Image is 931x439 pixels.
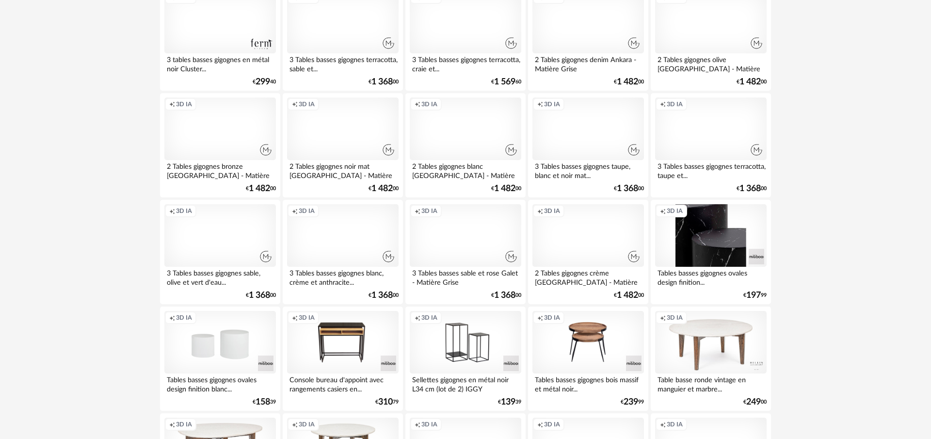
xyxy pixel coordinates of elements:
[299,314,315,322] span: 3D IA
[410,267,521,286] div: 3 Tables basses sable et rose Galet - Matière Grise
[667,100,683,108] span: 3D IA
[655,374,767,393] div: Table basse ronde vintage en manguier et marbre...
[544,100,560,108] span: 3D IA
[287,160,399,179] div: 2 Tables gigognes noir mat [GEOGRAPHIC_DATA] - Matière Grise
[617,292,638,299] span: 1 482
[371,292,393,299] span: 1 368
[651,307,771,411] a: Creation icon 3D IA Table basse ronde vintage en manguier et marbre... €24900
[494,79,515,85] span: 1 569
[617,79,638,85] span: 1 482
[405,93,526,198] a: Creation icon 3D IA 2 Tables gigognes blanc [GEOGRAPHIC_DATA] - Matière Grise €1 48200
[283,200,403,305] a: Creation icon 3D IA 3 Tables basses gigognes blanc, crème et anthracite... €1 36800
[169,421,175,428] span: Creation icon
[491,79,521,85] div: € 60
[743,399,767,406] div: € 00
[410,160,521,179] div: 2 Tables gigognes blanc [GEOGRAPHIC_DATA] - Matière Grise
[164,160,276,179] div: 2 Tables gigognes bronze [GEOGRAPHIC_DATA] - Matière Grise
[253,79,276,85] div: € 40
[410,374,521,393] div: Sellettes gigognes en métal noir L34 cm (lot de 2) IGGY
[283,307,403,411] a: Creation icon 3D IA Console bureau d'appoint avec rangements casiers en... €31079
[287,53,399,73] div: 3 Tables basses gigognes terracotta, sable et...
[176,421,192,428] span: 3D IA
[660,100,666,108] span: Creation icon
[249,185,270,192] span: 1 482
[491,185,521,192] div: € 00
[405,307,526,411] a: Creation icon 3D IA Sellettes gigognes en métal noir L34 cm (lot de 2) IGGY €13939
[160,307,280,411] a: Creation icon 3D IA Tables basses gigognes ovales design finition blanc... €15839
[667,421,683,428] span: 3D IA
[371,185,393,192] span: 1 482
[375,399,399,406] div: € 79
[287,267,399,286] div: 3 Tables basses gigognes blanc, crème et anthracite...
[164,267,276,286] div: 3 Tables basses gigognes sable, olive et vert d'eau...
[532,53,644,73] div: 2 Tables gigognes denim Ankara - Matière Grise
[287,374,399,393] div: Console bureau d'appoint avec rangements casiers en...
[415,100,420,108] span: Creation icon
[739,79,761,85] span: 1 482
[655,267,767,286] div: Tables basses gigognes ovales design finition...
[169,100,175,108] span: Creation icon
[164,53,276,73] div: 3 tables basses gigognes en métal noir Cluster...
[292,314,298,322] span: Creation icon
[614,79,644,85] div: € 00
[256,79,270,85] span: 299
[739,185,761,192] span: 1 368
[421,100,437,108] span: 3D IA
[532,374,644,393] div: Tables basses gigognes bois massif et métal noir...
[253,399,276,406] div: € 39
[528,307,648,411] a: Creation icon 3D IA Tables basses gigognes bois massif et métal noir... €23999
[544,207,560,215] span: 3D IA
[415,314,420,322] span: Creation icon
[532,267,644,286] div: 2 Tables gigognes crème [GEOGRAPHIC_DATA] - Matière Grise
[421,421,437,428] span: 3D IA
[501,399,515,406] span: 139
[651,93,771,198] a: Creation icon 3D IA 3 Tables basses gigognes terracotta, taupe et... €1 36800
[421,207,437,215] span: 3D IA
[283,93,403,198] a: Creation icon 3D IA 2 Tables gigognes noir mat [GEOGRAPHIC_DATA] - Matière Grise €1 48200
[532,160,644,179] div: 3 Tables basses gigognes taupe, blanc et noir mat...
[246,185,276,192] div: € 00
[292,100,298,108] span: Creation icon
[528,200,648,305] a: Creation icon 3D IA 2 Tables gigognes crème [GEOGRAPHIC_DATA] - Matière Grise €1 48200
[494,185,515,192] span: 1 482
[491,292,521,299] div: € 00
[369,185,399,192] div: € 00
[614,292,644,299] div: € 00
[164,374,276,393] div: Tables basses gigognes ovales design finition blanc...
[249,292,270,299] span: 1 368
[421,314,437,322] span: 3D IA
[169,314,175,322] span: Creation icon
[614,185,644,192] div: € 00
[494,292,515,299] span: 1 368
[537,421,543,428] span: Creation icon
[256,399,270,406] span: 158
[405,200,526,305] a: Creation icon 3D IA 3 Tables basses sable et rose Galet - Matière Grise €1 36800
[528,93,648,198] a: Creation icon 3D IA 3 Tables basses gigognes taupe, blanc et noir mat... €1 36800
[415,421,420,428] span: Creation icon
[415,207,420,215] span: Creation icon
[378,399,393,406] span: 310
[160,200,280,305] a: Creation icon 3D IA 3 Tables basses gigognes sable, olive et vert d'eau... €1 36800
[746,399,761,406] span: 249
[176,100,192,108] span: 3D IA
[369,292,399,299] div: € 00
[369,79,399,85] div: € 00
[160,93,280,198] a: Creation icon 3D IA 2 Tables gigognes bronze [GEOGRAPHIC_DATA] - Matière Grise €1 48200
[660,421,666,428] span: Creation icon
[176,207,192,215] span: 3D IA
[651,200,771,305] a: Creation icon 3D IA Tables basses gigognes ovales design finition... €19799
[537,207,543,215] span: Creation icon
[176,314,192,322] span: 3D IA
[498,399,521,406] div: € 39
[544,314,560,322] span: 3D IA
[299,207,315,215] span: 3D IA
[621,399,644,406] div: € 99
[743,292,767,299] div: € 99
[544,421,560,428] span: 3D IA
[299,100,315,108] span: 3D IA
[667,207,683,215] span: 3D IA
[737,185,767,192] div: € 00
[246,292,276,299] div: € 00
[746,292,761,299] span: 197
[537,100,543,108] span: Creation icon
